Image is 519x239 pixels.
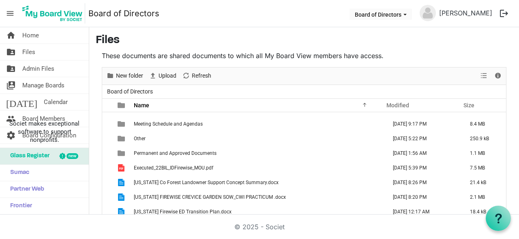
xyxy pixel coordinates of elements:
[22,111,65,127] span: Board Members
[6,44,16,60] span: folder_shared
[131,204,384,219] td: Idaho Firewise ED Transition Plan.docx is template cell column header Name
[191,71,212,81] span: Refresh
[234,223,285,231] a: © 2025 - Societ
[6,61,16,77] span: folder_shared
[102,190,113,204] td: checkbox
[102,175,113,190] td: checkbox
[6,77,16,93] span: switch_account
[102,117,113,131] td: checkbox
[22,44,35,60] span: Files
[479,71,489,81] button: View dropdownbutton
[20,3,88,24] a: My Board View Logo
[102,131,113,146] td: checkbox
[158,71,177,81] span: Upload
[350,9,412,20] button: Board of Directors dropdownbutton
[102,146,113,161] td: checkbox
[461,190,506,204] td: 2.1 MB is template cell column header Size
[6,148,49,164] span: Glass Register
[113,204,131,219] td: is template cell column header type
[461,117,506,131] td: 8.4 MB is template cell column header Size
[134,194,286,200] span: [US_STATE] FIREWISE CREVICE GARDEN SOW_CWI PRACTICUM .docx
[384,175,461,190] td: September 11, 2024 8:26 PM column header Modified
[131,117,384,131] td: Meeting Schedule and Agendas is template cell column header Name
[22,27,39,43] span: Home
[113,131,131,146] td: is template cell column header type
[6,198,32,214] span: Frontier
[6,165,29,181] span: Sumac
[436,5,495,21] a: [PERSON_NAME]
[134,180,279,185] span: [US_STATE] Co Forest Landowner Support Concept Summary.docx
[148,71,178,81] button: Upload
[102,51,506,61] p: These documents are shared documents to which all My Board View members have access.
[134,136,146,141] span: Other
[102,204,113,219] td: checkbox
[4,119,85,144] span: Societ makes exceptional software to support nonprofits.
[88,5,159,22] a: Board of Directors
[134,121,203,127] span: Meeting Schedule and Agendas
[103,67,146,85] div: New folder
[113,117,131,131] td: is template cell column header type
[461,131,506,146] td: 250.9 kB is template cell column header Size
[493,71,504,81] button: Details
[6,111,16,127] span: people
[6,181,44,198] span: Partner Web
[386,102,409,109] span: Modified
[131,161,384,175] td: Executed_22BIL_IDFirewise_MOU.pdf is template cell column header Name
[131,175,384,190] td: Idaho Co Forest Landowner Support Concept Summary.docx is template cell column header Name
[384,190,461,204] td: September 11, 2024 8:20 PM column header Modified
[384,161,461,175] td: June 11, 2025 5:39 PM column header Modified
[461,175,506,190] td: 21.4 kB is template cell column header Size
[113,161,131,175] td: is template cell column header type
[22,77,64,93] span: Manage Boards
[461,146,506,161] td: 1.1 MB is template cell column header Size
[491,67,505,85] div: Details
[134,150,217,156] span: Permanent and Approved Documents
[102,161,113,175] td: checkbox
[384,146,461,161] td: May 12, 2025 1:56 AM column header Modified
[134,165,213,171] span: Executed_22BIL_IDFirewise_MOU.pdf
[146,67,179,85] div: Upload
[495,5,513,22] button: logout
[461,204,506,219] td: 18.4 kB is template cell column header Size
[105,71,145,81] button: New folder
[20,3,85,24] img: My Board View Logo
[384,131,461,146] td: December 09, 2024 5:22 PM column header Modified
[96,34,513,48] h3: Files
[134,102,149,109] span: Name
[105,87,154,97] span: Board of Directors
[113,146,131,161] td: is template cell column header type
[6,94,37,110] span: [DATE]
[131,131,384,146] td: Other is template cell column header Name
[134,209,232,215] span: [US_STATE] Firewise ED Transition Plan.docx
[384,117,461,131] td: September 08, 2025 9:17 PM column header Modified
[477,67,491,85] div: View
[461,161,506,175] td: 7.5 MB is template cell column header Size
[6,27,16,43] span: home
[384,204,461,219] td: January 07, 2025 12:17 AM column header Modified
[44,94,68,110] span: Calendar
[131,190,384,204] td: IDAHO FIREWISE CREVICE GARDEN SOW_CWI PRACTICUM .docx is template cell column header Name
[420,5,436,21] img: no-profile-picture.svg
[181,71,213,81] button: Refresh
[113,190,131,204] td: is template cell column header type
[179,67,214,85] div: Refresh
[66,153,78,159] div: new
[113,175,131,190] td: is template cell column header type
[115,71,144,81] span: New folder
[463,102,474,109] span: Size
[22,61,54,77] span: Admin Files
[131,146,384,161] td: Permanent and Approved Documents is template cell column header Name
[2,6,18,21] span: menu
